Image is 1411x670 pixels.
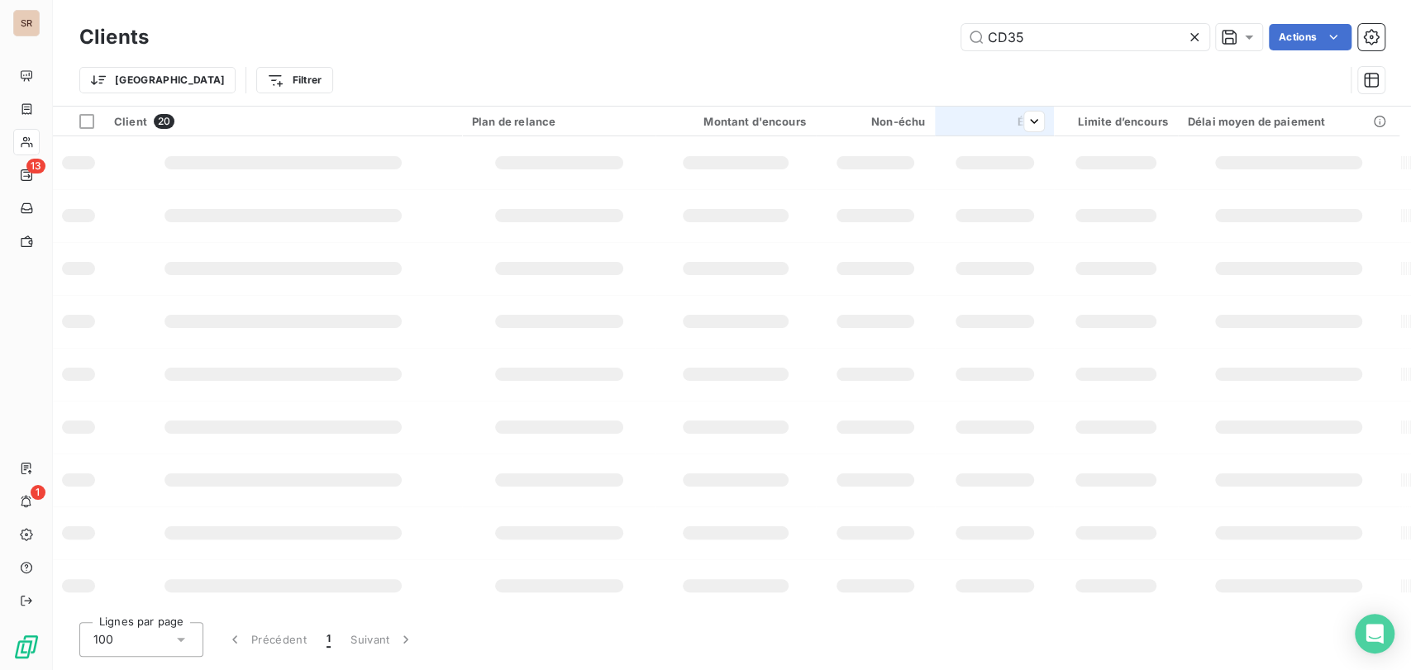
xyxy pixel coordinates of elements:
[341,622,424,657] button: Suivant
[154,114,174,129] span: 20
[1269,24,1351,50] button: Actions
[1355,614,1394,653] div: Open Intercom Messenger
[26,159,45,173] span: 13
[114,115,147,128] span: Client
[256,67,332,93] button: Filtrer
[945,115,1044,128] div: Échu
[13,10,40,36] div: SR
[472,115,646,128] div: Plan de relance
[13,634,40,660] img: Logo LeanPay
[79,67,236,93] button: [GEOGRAPHIC_DATA]
[79,22,149,52] h3: Clients
[961,24,1209,50] input: Rechercher
[217,622,317,657] button: Précédent
[826,115,925,128] div: Non-échu
[665,115,805,128] div: Montant d'encours
[1064,115,1167,128] div: Limite d’encours
[1188,115,1390,128] div: Délai moyen de paiement
[31,485,45,500] span: 1
[327,631,331,648] span: 1
[317,622,341,657] button: 1
[93,631,113,648] span: 100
